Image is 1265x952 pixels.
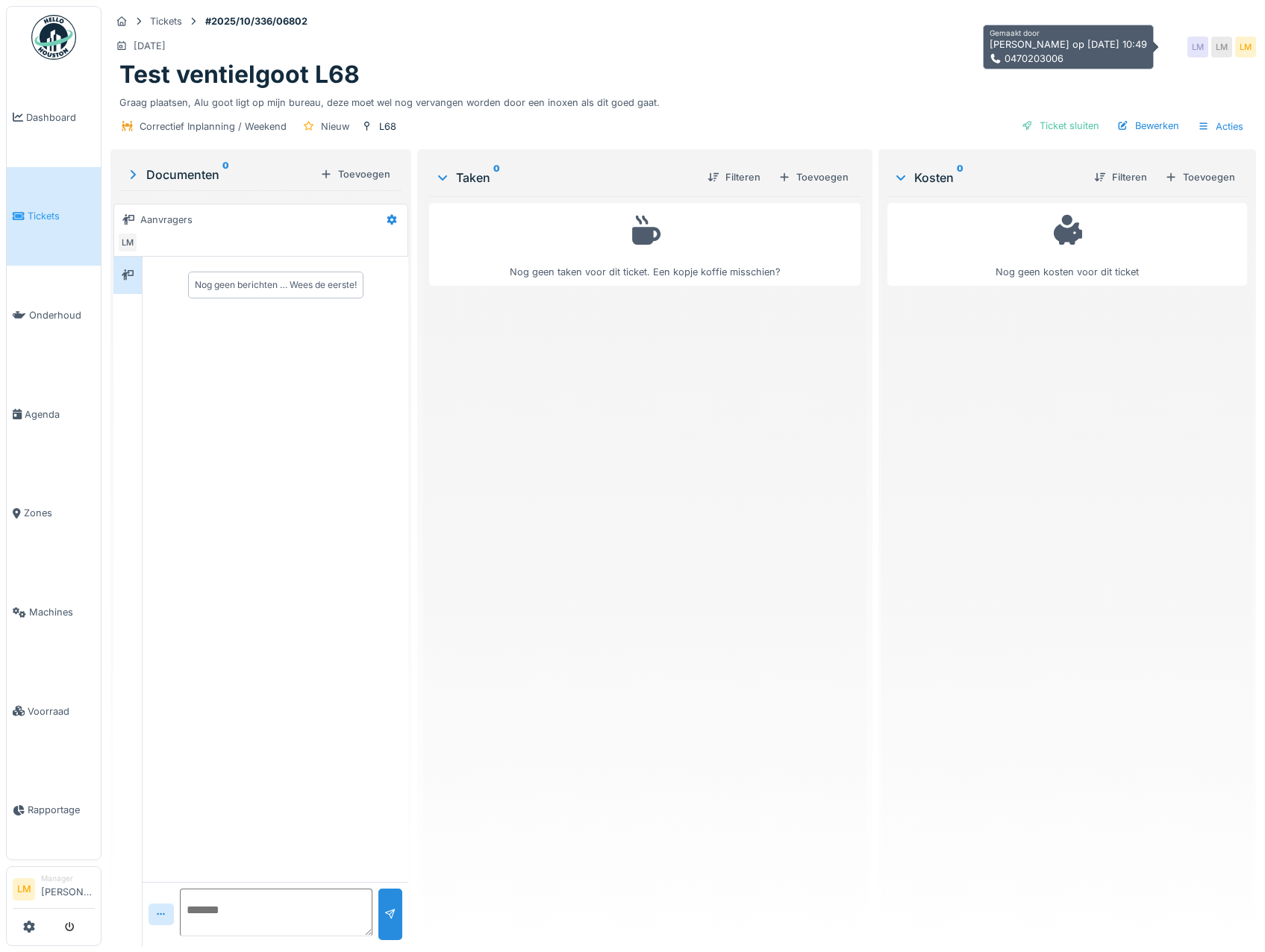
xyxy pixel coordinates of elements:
[897,210,1237,279] div: Nog geen kosten voor dit ticket
[1187,37,1208,57] div: LM
[13,878,35,901] li: LM
[7,68,101,167] a: Dashboard
[117,232,138,253] div: LM
[7,761,101,860] a: Rapportage
[314,164,396,184] div: Toevoegen
[439,210,850,279] div: Nog geen taken voor dit ticket. Een kopje koffie misschien?
[7,167,101,266] a: Tickets
[199,14,313,28] strong: #2025/10/336/06802
[7,563,101,662] a: Machines
[125,166,314,184] div: Documenten
[140,213,193,227] div: Aanvragers
[379,119,396,134] div: L68
[222,166,229,184] sup: 0
[41,873,95,884] div: Manager
[1111,116,1185,136] div: Bewerken
[119,90,1247,110] div: Graag plaatsen, Alu goot ligt op mijn bureau, deze moet wel nog vervangen worden door een inoxen ...
[13,873,95,909] a: LM Manager[PERSON_NAME]
[957,169,963,187] sup: 0
[7,266,101,365] a: Onderhoud
[7,464,101,563] a: Zones
[772,167,855,187] div: Toevoegen
[195,278,357,292] div: Nog geen berichten … Wees de eerste!
[134,39,166,53] div: [DATE]
[29,308,95,322] span: Onderhoud
[435,169,695,187] div: Taken
[1159,167,1241,187] div: Toevoegen
[41,873,95,905] li: [PERSON_NAME]
[493,169,500,187] sup: 0
[1211,37,1232,57] div: LM
[7,365,101,464] a: Agenda
[31,15,76,60] img: Badge_color-CXgf-gQk.svg
[990,37,1147,51] div: [PERSON_NAME] op [DATE] 10:49
[7,662,101,761] a: Voorraad
[24,506,95,520] span: Zones
[1016,116,1105,136] div: Ticket sluiten
[321,119,349,134] div: Nieuw
[1191,116,1250,137] div: Acties
[1235,37,1256,57] div: LM
[28,209,95,223] span: Tickets
[119,60,360,89] h1: Test ventielgoot L68
[140,119,287,134] div: Correctief Inplanning / Weekend
[25,407,95,422] span: Agenda
[990,28,1147,37] h6: Gemaakt door
[893,169,1082,187] div: Kosten
[702,167,766,187] div: Filteren
[28,803,95,817] span: Rapportage
[1088,167,1153,187] div: Filteren
[150,14,182,28] div: Tickets
[26,110,95,125] span: Dashboard
[990,51,1147,66] div: 0470203006
[29,605,95,619] span: Machines
[28,704,95,718] span: Voorraad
